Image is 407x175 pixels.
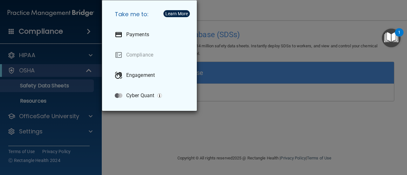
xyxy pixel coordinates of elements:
[165,11,188,16] div: Learn More
[110,26,192,44] a: Payments
[110,87,192,104] a: Cyber Quant
[382,29,401,47] button: Open Resource Center, 1 new notification
[163,10,190,17] button: Learn More
[126,72,155,78] p: Engagement
[126,31,149,38] p: Payments
[110,66,192,84] a: Engagement
[110,5,192,23] h5: Take me to:
[110,46,192,64] a: Compliance
[126,92,154,99] p: Cyber Quant
[398,32,400,41] div: 1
